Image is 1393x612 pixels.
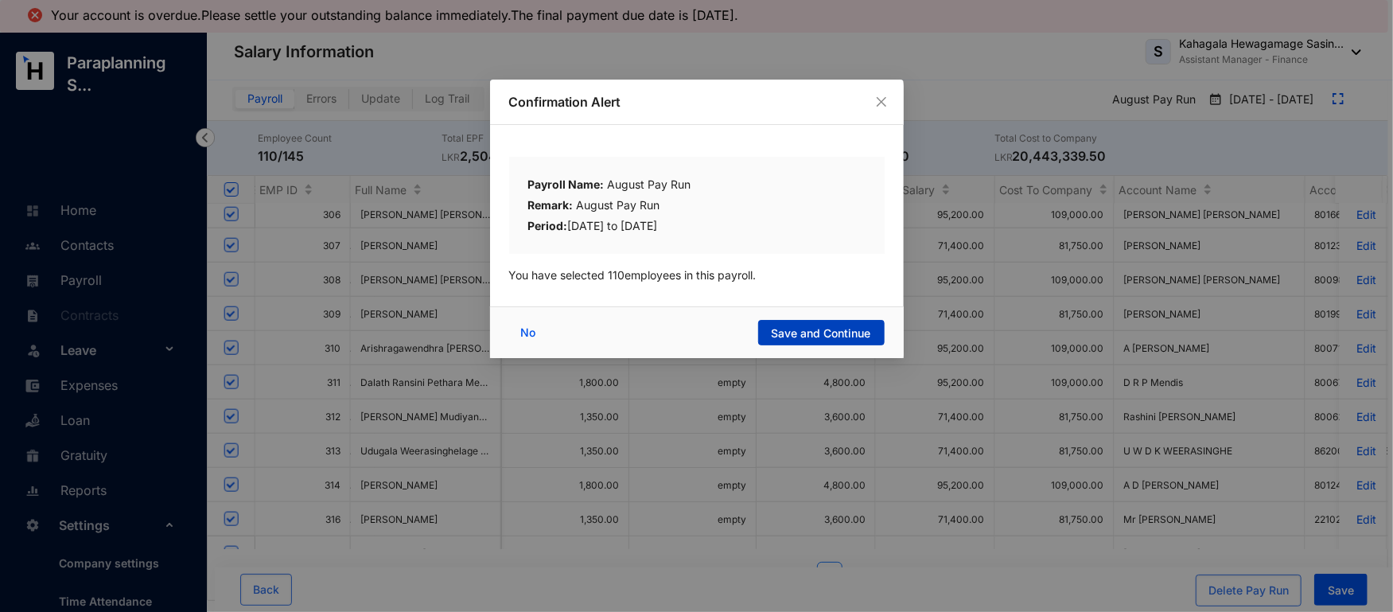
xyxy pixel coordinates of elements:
span: Save and Continue [772,325,871,341]
b: Period: [528,219,568,232]
button: Close [873,93,890,111]
span: You have selected 110 employees in this payroll. [509,268,757,282]
span: close [875,96,888,108]
button: No [509,320,552,345]
span: No [521,324,536,341]
p: Confirmation Alert [509,92,885,111]
div: [DATE] to [DATE] [528,217,866,235]
div: August Pay Run [528,197,866,217]
div: August Pay Run [528,176,866,197]
b: Payroll Name: [528,177,605,191]
b: Remark: [528,198,574,212]
button: Save and Continue [758,320,885,345]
